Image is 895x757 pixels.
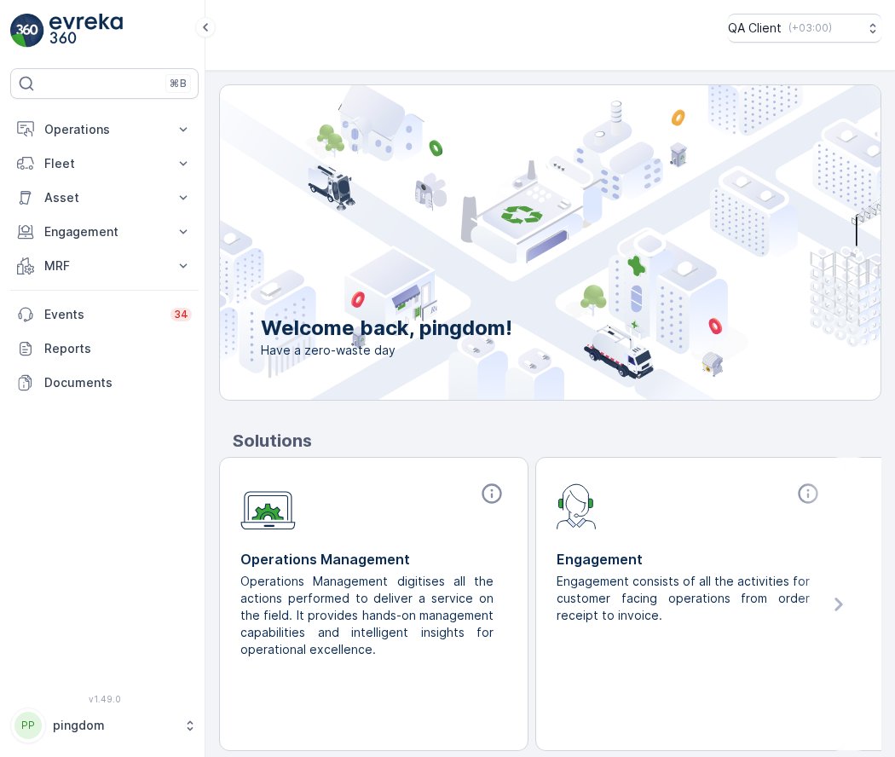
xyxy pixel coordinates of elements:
[10,366,199,400] a: Documents
[557,482,597,529] img: module-icon
[174,308,188,321] p: 34
[788,21,832,35] p: ( +03:00 )
[10,332,199,366] a: Reports
[10,249,199,283] button: MRF
[557,549,823,569] p: Engagement
[10,147,199,181] button: Fleet
[10,298,199,332] a: Events34
[10,708,199,743] button: PPpingdom
[240,573,494,658] p: Operations Management digitises all the actions performed to deliver a service on the field. It p...
[49,14,123,48] img: logo_light-DOdMpM7g.png
[557,573,810,624] p: Engagement consists of all the activities for customer facing operations from order receipt to in...
[53,717,175,734] p: pingdom
[261,315,512,342] p: Welcome back, pingdom!
[728,20,782,37] p: QA Client
[44,257,165,274] p: MRF
[44,374,192,391] p: Documents
[240,549,507,569] p: Operations Management
[143,85,881,400] img: city illustration
[10,215,199,249] button: Engagement
[44,155,165,172] p: Fleet
[44,223,165,240] p: Engagement
[10,694,199,704] span: v 1.49.0
[10,113,199,147] button: Operations
[44,189,165,206] p: Asset
[10,14,44,48] img: logo
[14,712,42,739] div: PP
[240,482,296,530] img: module-icon
[44,306,160,323] p: Events
[261,342,512,359] span: Have a zero-waste day
[233,428,881,454] p: Solutions
[10,181,199,215] button: Asset
[170,77,187,90] p: ⌘B
[728,14,881,43] button: QA Client(+03:00)
[44,121,165,138] p: Operations
[44,340,192,357] p: Reports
